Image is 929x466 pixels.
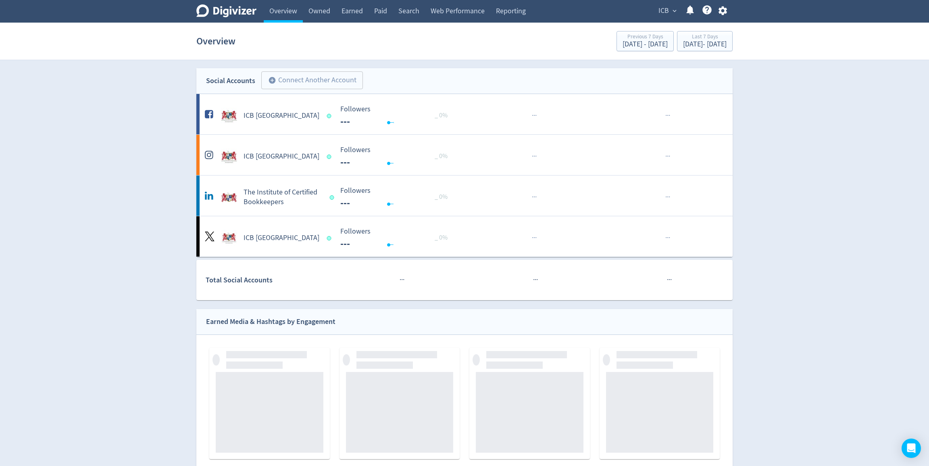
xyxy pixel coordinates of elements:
[244,233,319,243] h5: ICB [GEOGRAPHIC_DATA]
[206,75,255,87] div: Social Accounts
[255,73,363,89] a: Connect Another Account
[196,216,733,257] a: ICB Australia undefinedICB [GEOGRAPHIC_DATA] Followers --- Followers --- _ 0%······
[665,233,667,243] span: ·
[533,151,535,161] span: ·
[244,152,319,161] h5: ICB [GEOGRAPHIC_DATA]
[665,151,667,161] span: ·
[669,275,670,285] span: ·
[656,4,679,17] button: ICB
[244,111,319,121] h5: ICB [GEOGRAPHIC_DATA]
[532,111,533,121] span: ·
[535,275,536,285] span: ·
[336,105,457,127] svg: Followers ---
[671,7,678,15] span: expand_more
[221,189,237,205] img: The Institute of Certified Bookkeepers undefined
[665,192,667,202] span: ·
[196,94,733,134] a: ICB Australia undefinedICB [GEOGRAPHIC_DATA] Followers --- Followers --- _ 0%······
[667,111,669,121] span: ·
[403,275,404,285] span: ·
[667,233,669,243] span: ·
[206,274,334,286] div: Total Social Accounts
[535,192,537,202] span: ·
[665,111,667,121] span: ·
[683,41,727,48] div: [DATE] - [DATE]
[536,275,538,285] span: ·
[677,31,733,51] button: Last 7 Days[DATE]- [DATE]
[667,151,669,161] span: ·
[435,234,448,242] span: _ 0%
[533,275,535,285] span: ·
[617,31,674,51] button: Previous 7 Days[DATE] - [DATE]
[658,4,669,17] span: ICB
[667,192,669,202] span: ·
[623,41,668,48] div: [DATE] - [DATE]
[435,193,448,201] span: _ 0%
[400,275,401,285] span: ·
[670,275,672,285] span: ·
[261,71,363,89] button: Connect Another Account
[268,76,276,84] span: add_circle
[327,236,334,240] span: Data last synced: 4 Sep 2025, 9:02pm (AEST)
[435,111,448,119] span: _ 0%
[669,233,670,243] span: ·
[623,34,668,41] div: Previous 7 Days
[336,187,457,208] svg: Followers ---
[533,233,535,243] span: ·
[221,230,237,246] img: ICB Australia undefined
[196,28,235,54] h1: Overview
[196,176,733,216] a: The Institute of Certified Bookkeepers undefinedThe Institute of Certified Bookkeepers Followers ...
[327,155,334,159] span: Data last synced: 5 Sep 2025, 10:01am (AEST)
[533,192,535,202] span: ·
[327,114,334,118] span: Data last synced: 5 Sep 2025, 10:01am (AEST)
[535,151,537,161] span: ·
[683,34,727,41] div: Last 7 Days
[667,275,669,285] span: ·
[535,233,537,243] span: ·
[336,228,457,249] svg: Followers ---
[206,316,335,328] div: Earned Media & Hashtags by Engagement
[221,148,237,165] img: ICB Australia undefined
[244,188,322,207] h5: The Institute of Certified Bookkeepers
[535,111,537,121] span: ·
[401,275,403,285] span: ·
[902,439,921,458] div: Open Intercom Messenger
[669,151,670,161] span: ·
[336,146,457,167] svg: Followers ---
[533,111,535,121] span: ·
[532,233,533,243] span: ·
[435,152,448,160] span: _ 0%
[221,108,237,124] img: ICB Australia undefined
[532,192,533,202] span: ·
[532,151,533,161] span: ·
[669,192,670,202] span: ·
[669,111,670,121] span: ·
[196,135,733,175] a: ICB Australia undefinedICB [GEOGRAPHIC_DATA] Followers --- Followers --- _ 0%······
[329,195,336,200] span: Data last synced: 4 Sep 2025, 9:01pm (AEST)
